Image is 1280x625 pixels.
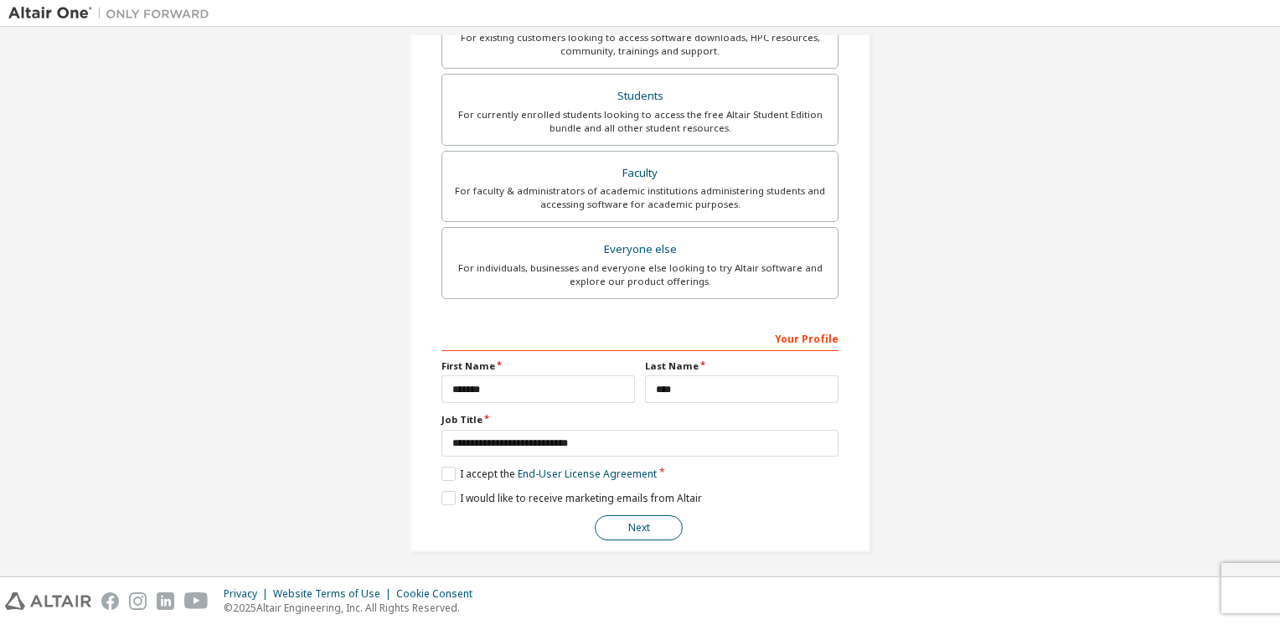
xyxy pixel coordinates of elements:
div: Faculty [452,162,828,185]
img: altair_logo.svg [5,592,91,610]
img: Altair One [8,5,218,22]
div: For currently enrolled students looking to access the free Altair Student Edition bundle and all ... [452,108,828,135]
label: I would like to receive marketing emails from Altair [441,491,702,505]
label: Job Title [441,413,839,426]
div: For existing customers looking to access software downloads, HPC resources, community, trainings ... [452,31,828,58]
img: facebook.svg [101,592,119,610]
div: Website Terms of Use [273,587,396,601]
a: End-User License Agreement [518,467,657,481]
div: For faculty & administrators of academic institutions administering students and accessing softwa... [452,184,828,211]
div: Your Profile [441,324,839,351]
img: linkedin.svg [157,592,174,610]
img: instagram.svg [129,592,147,610]
div: Cookie Consent [396,587,483,601]
p: © 2025 Altair Engineering, Inc. All Rights Reserved. [224,601,483,615]
div: Students [452,85,828,108]
label: I accept the [441,467,657,481]
label: First Name [441,359,635,373]
img: youtube.svg [184,592,209,610]
label: Last Name [645,359,839,373]
div: For individuals, businesses and everyone else looking to try Altair software and explore our prod... [452,261,828,288]
div: Privacy [224,587,273,601]
div: Everyone else [452,238,828,261]
button: Next [595,515,683,540]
